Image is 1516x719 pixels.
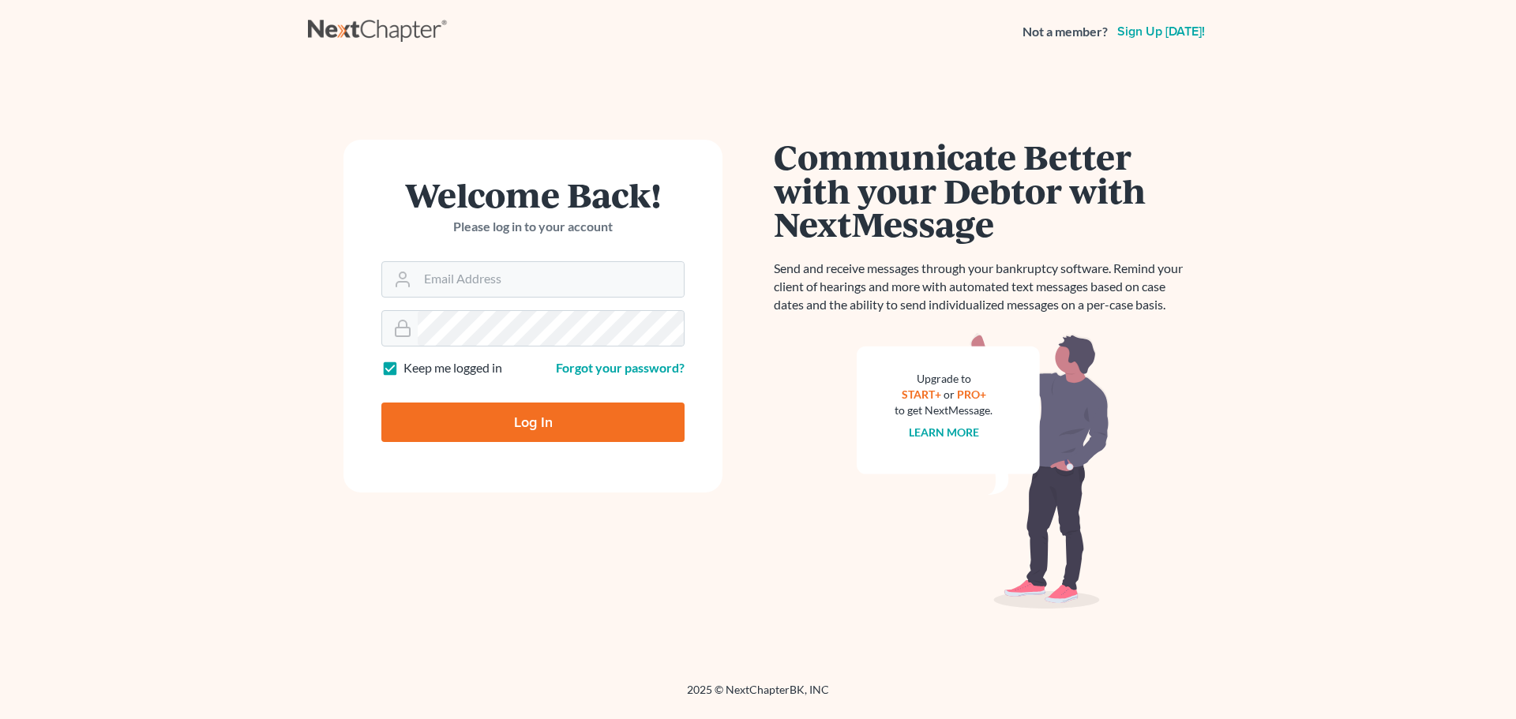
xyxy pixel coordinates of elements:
[895,371,993,387] div: Upgrade to
[556,360,685,375] a: Forgot your password?
[381,178,685,212] h1: Welcome Back!
[857,333,1109,609] img: nextmessage_bg-59042aed3d76b12b5cd301f8e5b87938c9018125f34e5fa2b7a6b67550977c72.svg
[381,403,685,442] input: Log In
[381,218,685,236] p: Please log in to your account
[1023,23,1108,41] strong: Not a member?
[957,388,986,401] a: PRO+
[308,682,1208,710] div: 2025 © NextChapterBK, INC
[1114,25,1208,38] a: Sign up [DATE]!
[902,388,941,401] a: START+
[944,388,955,401] span: or
[774,140,1192,241] h1: Communicate Better with your Debtor with NextMessage
[895,403,993,418] div: to get NextMessage.
[909,425,979,439] a: Learn more
[418,262,684,297] input: Email Address
[403,359,502,377] label: Keep me logged in
[774,260,1192,314] p: Send and receive messages through your bankruptcy software. Remind your client of hearings and mo...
